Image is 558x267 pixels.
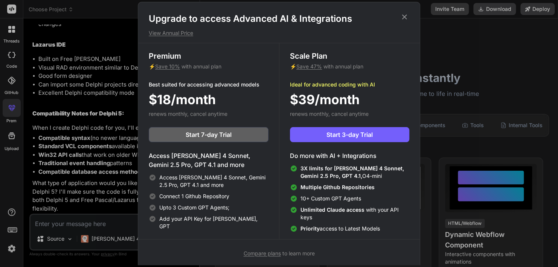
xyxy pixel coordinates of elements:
span: $18/month [149,90,216,109]
span: Multiple Github Repositories [300,184,375,190]
span: Save 47% [296,63,322,70]
p: ⚡ with annual plan [149,63,268,70]
span: Compare plans [244,250,281,256]
button: Start 7-day Trial [149,127,268,142]
p: Best suited for accessing advanced models [149,81,268,88]
h3: Premium [149,51,268,61]
span: Access [PERSON_NAME] 4 Sonnet, Gemini 2.5 Pro, GPT 4.1 and more [159,174,268,189]
h4: Access [PERSON_NAME] 4 Sonnet, Gemini 2.5 Pro, GPT 4.1 and more [149,151,268,169]
p: View Annual Price [149,29,409,37]
span: $39/month [290,90,360,109]
span: with your API keys [300,206,409,221]
span: renews monthly, cancel anytime [290,111,369,117]
button: Start 3-day Trial [290,127,409,142]
p: Ideal for advanced coding with AI [290,81,409,88]
span: to learn more [244,250,315,256]
h4: Do more with AI + Integrations [290,151,409,160]
span: 10+ Custom GPT Agents [300,195,361,202]
span: Add your API Key for [PERSON_NAME], GPT [159,215,268,230]
span: Unlimited Claude access [300,206,366,213]
span: access to Latest Models [300,225,380,232]
h1: Upgrade to access Advanced AI & Integrations [149,13,409,25]
span: Start 7-day Trial [186,130,232,139]
span: renews monthly, cancel anytime [149,111,227,117]
span: Priority [300,225,320,232]
span: O4-mini [300,165,409,180]
span: Upto 3 Custom GPT Agents; [159,204,229,211]
span: Start 3-day Trial [326,130,373,139]
span: 3X limits for [PERSON_NAME] 4 Sonnet, Gemini 2.5 Pro, GPT 4.1, [300,165,404,179]
p: ⚡ with annual plan [290,63,409,70]
h3: Scale Plan [290,51,409,61]
span: Connect 1 Github Repository [159,193,229,200]
span: Save 10% [155,63,180,70]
